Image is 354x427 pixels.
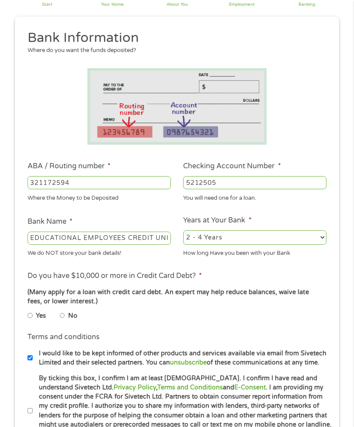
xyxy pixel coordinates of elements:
[298,3,315,7] div: Banking
[183,176,326,189] input: 345634636
[28,191,171,203] div: Where the Money to be Deposited
[170,359,207,366] a: unsubscribe
[28,162,111,171] label: ABA / Routing number
[87,68,267,145] img: Routing number location
[101,3,124,7] div: Your Home
[28,217,73,226] label: Bank Name
[229,3,255,7] div: Employment
[234,384,266,391] a: E-Consent
[28,271,202,281] label: Do you have $10,000 or more in Credit Card Debt?
[33,349,332,368] label: I would like to be kept informed of other products and services available via email from Sivetech...
[167,3,188,7] div: About You
[28,176,171,189] input: 263177916
[183,162,281,171] label: Checking Account Number
[157,384,223,391] a: Terms and Conditions
[28,246,171,258] div: We do NOT store your bank details!
[28,29,320,47] h2: Bank Information
[183,191,326,203] div: You will need one for a loan.
[68,311,77,321] label: No
[114,384,156,391] a: Privacy Policy
[183,246,326,258] div: How long Have you been with your Bank
[183,216,251,225] label: Years at Your Bank
[28,46,320,55] div: Where do you want the funds deposited?
[36,311,46,321] label: Yes
[42,3,52,7] div: Start
[28,288,326,306] div: (Many apply for a loan with credit card debt. An expert may help reduce balances, waive late fees...
[28,333,100,342] label: Terms and conditions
